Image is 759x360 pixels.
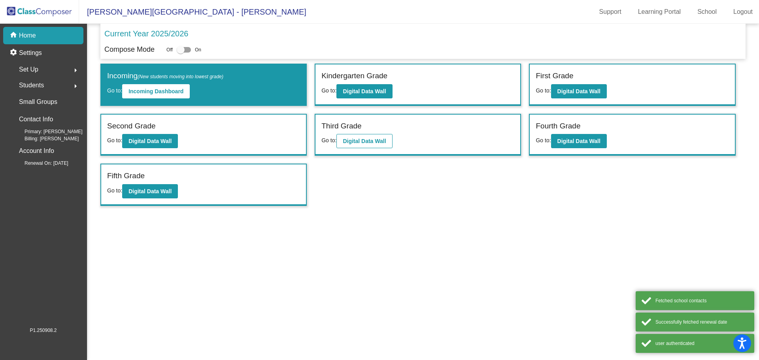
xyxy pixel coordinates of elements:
b: Digital Data Wall [343,138,386,144]
p: Compose Mode [104,44,155,55]
b: Digital Data Wall [557,138,600,144]
span: (New students moving into lowest grade) [138,74,223,79]
button: Digital Data Wall [336,84,392,98]
b: Digital Data Wall [557,88,600,94]
span: Go to: [107,187,122,194]
b: Incoming Dashboard [128,88,183,94]
a: Support [593,6,628,18]
label: Incoming [107,70,223,82]
mat-icon: home [9,31,19,40]
button: Digital Data Wall [122,184,178,198]
a: Logout [727,6,759,18]
label: Third Grade [321,121,361,132]
label: Kindergarten Grade [321,70,387,82]
p: Home [19,31,36,40]
span: Primary: [PERSON_NAME] [12,128,83,135]
span: Go to: [107,87,122,94]
button: Digital Data Wall [551,134,607,148]
span: Go to: [321,137,336,143]
div: user authenticated [655,340,748,347]
span: Go to: [536,87,551,94]
span: On [195,46,201,53]
mat-icon: settings [9,48,19,58]
p: Account Info [19,145,54,156]
div: Successfully fetched renewal date [655,319,748,326]
span: Go to: [107,137,122,143]
p: Contact Info [19,114,53,125]
span: Go to: [536,137,551,143]
span: Go to: [321,87,336,94]
a: Learning Portal [632,6,687,18]
p: Settings [19,48,42,58]
div: Fetched school contacts [655,297,748,304]
b: Digital Data Wall [128,188,172,194]
mat-icon: arrow_right [71,66,80,75]
label: Second Grade [107,121,156,132]
button: Digital Data Wall [551,84,607,98]
p: Small Groups [19,96,57,107]
span: Off [166,46,173,53]
a: School [691,6,723,18]
span: [PERSON_NAME][GEOGRAPHIC_DATA] - [PERSON_NAME] [79,6,306,18]
span: Billing: [PERSON_NAME] [12,135,79,142]
button: Digital Data Wall [336,134,392,148]
label: First Grade [536,70,573,82]
p: Current Year 2025/2026 [104,28,188,40]
button: Incoming Dashboard [122,84,190,98]
label: Fifth Grade [107,170,145,182]
mat-icon: arrow_right [71,81,80,91]
span: Renewal On: [DATE] [12,160,68,167]
b: Digital Data Wall [343,88,386,94]
b: Digital Data Wall [128,138,172,144]
span: Students [19,80,44,91]
label: Fourth Grade [536,121,580,132]
button: Digital Data Wall [122,134,178,148]
span: Set Up [19,64,38,75]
